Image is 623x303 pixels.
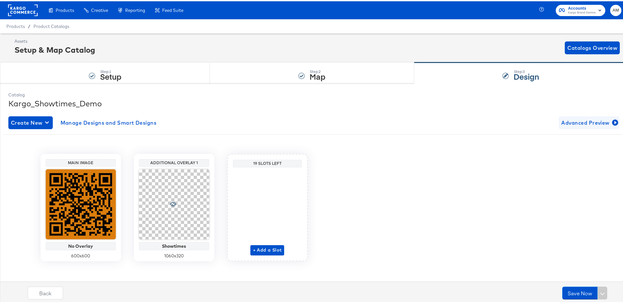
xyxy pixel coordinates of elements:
strong: Map [310,70,325,80]
button: + Add a Slot [250,244,284,254]
span: / [25,22,33,28]
button: Save Now [562,285,598,298]
span: Kargo Brand Demos [568,9,596,14]
div: Assets [14,37,95,43]
span: Manage Designs and Smart Designs [60,117,157,126]
button: Manage Designs and Smart Designs [58,115,159,128]
span: Create New [11,117,50,126]
a: Product Catalogs [33,22,69,28]
div: 1060 x 320 [139,252,209,258]
span: Reporting [125,6,145,12]
div: Additional Overlay 1 [141,159,208,164]
strong: Design [514,70,539,80]
span: Products [56,6,74,12]
span: + Add a Slot [253,245,282,253]
div: 19 Slots Left [235,160,300,165]
button: AM [610,4,621,15]
strong: Setup [100,70,121,80]
span: Creative [91,6,108,12]
span: Products [6,22,25,28]
div: No Overlay [47,242,114,247]
div: Kargo_Showtimes_Demo [8,97,619,108]
button: Back [28,285,63,298]
div: Setup & Map Catalog [14,43,95,54]
span: Catalogs Overview [567,42,617,51]
span: Feed Suite [162,6,183,12]
span: AM [613,5,619,13]
div: Catalog [8,91,619,97]
button: Advanced Preview [559,115,619,128]
div: 600 x 600 [46,252,116,258]
span: Advanced Preview [561,117,617,126]
div: Step: 1 [100,68,121,73]
button: Catalogs Overview [565,40,620,53]
span: Accounts [568,4,596,11]
div: Step: 2 [310,68,325,73]
div: Showtimes [141,242,208,247]
div: Step: 3 [514,68,539,73]
button: AccountsKargo Brand Demos [556,4,605,15]
div: Main Image [47,159,114,164]
button: Create New [8,115,53,128]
